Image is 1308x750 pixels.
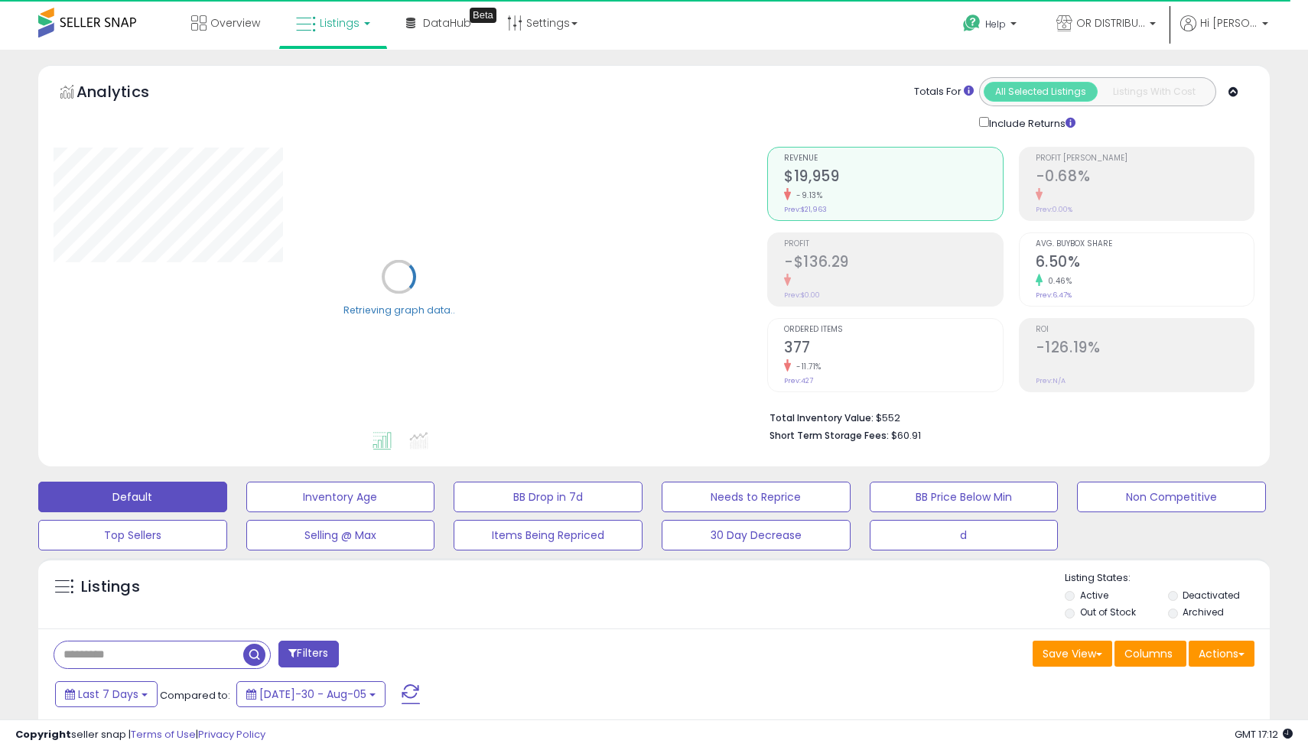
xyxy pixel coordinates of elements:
span: DataHub [423,15,471,31]
a: Hi [PERSON_NAME] [1180,15,1268,50]
a: Terms of Use [131,727,196,742]
span: Profit [784,240,1002,248]
strong: Copyright [15,727,71,742]
span: OR DISTRIBUTION [1076,15,1145,31]
b: Short Term Storage Fees: [770,429,889,442]
button: BB Drop in 7d [454,482,643,512]
i: Get Help [962,14,981,33]
label: Deactivated [1183,589,1240,602]
button: d [870,520,1059,550]
b: Total Inventory Value: [770,411,874,424]
small: Prev: 0.00% [1036,205,1072,214]
button: Actions [1189,641,1254,667]
div: Retrieving graph data.. [343,303,455,317]
div: Tooltip anchor [470,8,496,23]
span: Last 7 Days [78,687,138,702]
span: Listings [320,15,360,31]
h2: -126.19% [1036,339,1254,359]
button: Top Sellers [38,520,227,550]
span: 2025-08-13 17:12 GMT [1235,727,1293,742]
span: Hi [PERSON_NAME] [1200,15,1258,31]
button: Last 7 Days [55,681,158,707]
small: 0.46% [1043,275,1072,287]
h5: Listings [81,576,140,598]
h2: $19,959 [784,167,1002,188]
small: -9.13% [791,190,822,201]
h5: Analytics [76,81,179,106]
a: Privacy Policy [198,727,265,742]
button: Non Competitive [1077,482,1266,512]
small: Prev: $0.00 [784,291,820,300]
button: Selling @ Max [246,520,435,550]
button: Save View [1033,641,1112,667]
span: Columns [1124,646,1173,661]
a: Help [951,2,1032,50]
div: Totals For [914,85,974,99]
h2: -0.68% [1036,167,1254,188]
button: Filters [278,641,338,667]
span: Revenue [784,154,1002,163]
div: seller snap | | [15,728,265,742]
span: Help [985,18,1006,31]
button: Columns [1114,641,1186,667]
label: Active [1080,589,1108,602]
label: Out of Stock [1080,606,1136,619]
span: Profit [PERSON_NAME] [1036,154,1254,163]
small: Prev: 427 [784,376,813,385]
button: [DATE]-30 - Aug-05 [236,681,386,707]
small: Prev: N/A [1036,376,1066,385]
h2: 6.50% [1036,253,1254,274]
small: -11.71% [791,361,822,372]
span: Avg. Buybox Share [1036,240,1254,248]
h2: -$136.29 [784,253,1002,274]
div: Include Returns [968,114,1094,131]
span: Overview [210,15,260,31]
button: Listings With Cost [1097,82,1211,102]
button: Inventory Age [246,482,435,512]
span: [DATE]-30 - Aug-05 [259,687,366,702]
span: Compared to: [160,688,230,703]
button: 30 Day Decrease [662,520,851,550]
button: Items Being Repriced [454,520,643,550]
h2: 377 [784,339,1002,359]
p: Listing States: [1065,571,1269,586]
button: BB Price Below Min [870,482,1059,512]
span: $60.91 [891,428,921,443]
span: Ordered Items [784,326,1002,334]
button: Needs to Reprice [662,482,851,512]
button: All Selected Listings [984,82,1098,102]
small: Prev: $21,963 [784,205,827,214]
li: $552 [770,407,1243,426]
button: Default [38,482,227,512]
small: Prev: 6.47% [1036,291,1072,300]
span: ROI [1036,326,1254,334]
label: Archived [1183,606,1224,619]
